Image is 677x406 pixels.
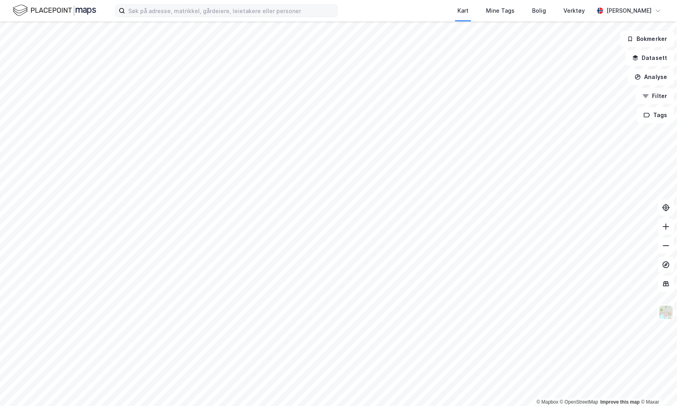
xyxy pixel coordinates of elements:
[606,6,652,15] div: [PERSON_NAME]
[637,368,677,406] div: Kontrollprogram for chat
[637,368,677,406] iframe: Chat Widget
[563,6,585,15] div: Verktøy
[532,6,546,15] div: Bolig
[486,6,515,15] div: Mine Tags
[13,4,96,17] img: logo.f888ab2527a4732fd821a326f86c7f29.svg
[125,5,337,17] input: Søk på adresse, matrikkel, gårdeiere, leietakere eller personer
[457,6,469,15] div: Kart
